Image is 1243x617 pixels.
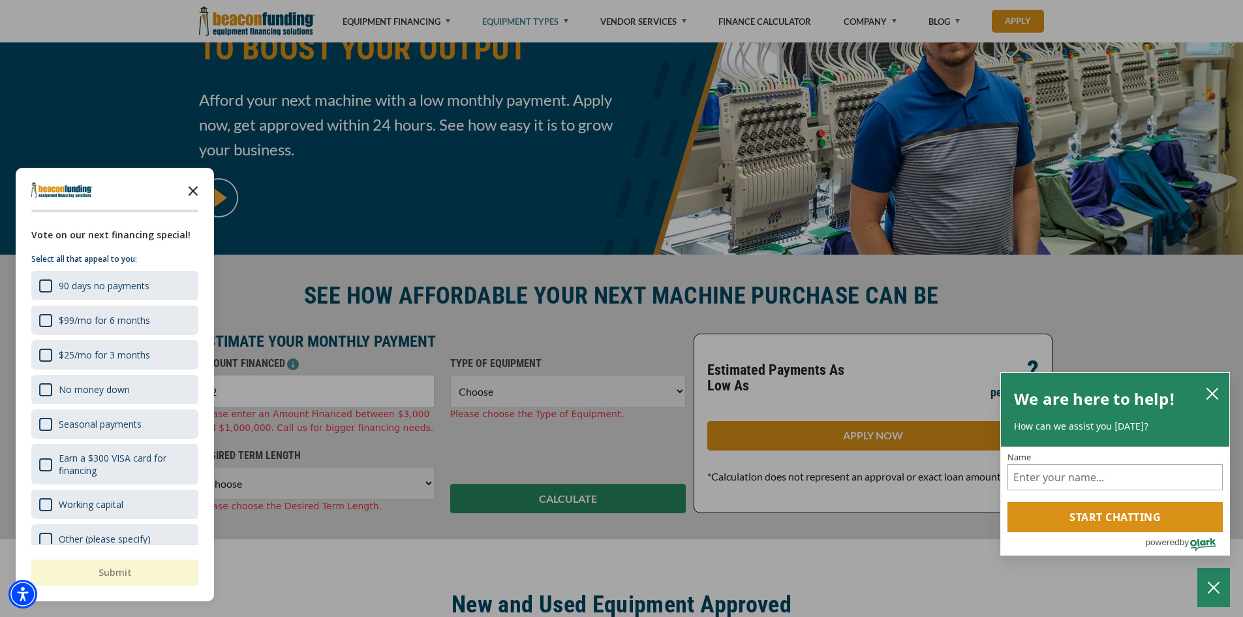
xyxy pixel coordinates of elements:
button: Submit [31,560,198,586]
div: Earn a $300 VISA card for financing [59,452,191,477]
h2: We are here to help! [1014,386,1175,412]
div: $99/mo for 6 months [59,314,150,326]
div: $25/mo for 3 months [59,349,150,361]
button: close chatbox [1202,384,1223,402]
div: Accessibility Menu [8,580,37,609]
p: Select all that appeal to you: [31,253,198,266]
img: Company logo [31,182,93,198]
div: olark chatbox [1000,372,1230,556]
div: Other (please specify) [31,524,198,554]
div: 90 days no payments [31,271,198,300]
input: Name [1007,464,1223,490]
div: Survey [16,168,214,601]
label: Name [1007,453,1223,462]
div: Working capital [59,498,123,511]
button: Close Chatbox [1197,568,1230,607]
div: Seasonal payments [59,418,142,430]
div: No money down [59,383,130,396]
button: Close the survey [180,177,206,203]
div: Earn a $300 VISA card for financing [31,444,198,484]
p: How can we assist you [DATE]? [1014,420,1216,433]
span: powered [1145,534,1179,550]
div: Other (please specify) [59,533,151,545]
div: $25/mo for 3 months [31,340,198,370]
button: Start chatting [1007,502,1223,532]
div: Seasonal payments [31,409,198,439]
a: Powered by Olark [1145,533,1229,555]
div: No money down [31,375,198,404]
div: $99/mo for 6 months [31,306,198,335]
div: Vote on our next financing special! [31,228,198,242]
span: by [1180,534,1189,550]
div: 90 days no payments [59,279,149,292]
div: Working capital [31,490,198,519]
